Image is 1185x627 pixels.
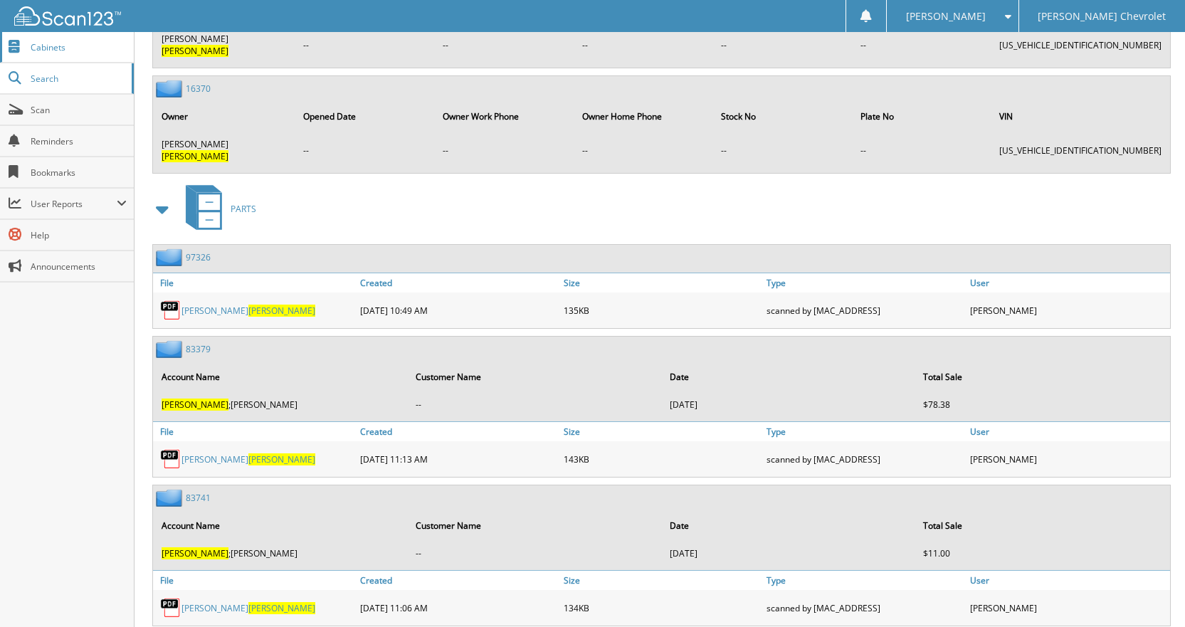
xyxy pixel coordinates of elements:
[357,445,560,473] div: [DATE] 11:13 AM
[156,80,186,98] img: folder2.png
[409,393,661,416] td: --
[763,571,967,590] a: Type
[31,73,125,85] span: Search
[575,132,713,168] td: --
[967,422,1170,441] a: User
[296,132,434,168] td: --
[967,571,1170,590] a: User
[714,27,851,63] td: --
[14,6,121,26] img: scan123-logo-white.svg
[763,273,967,293] a: Type
[853,132,991,168] td: --
[409,511,661,540] th: Customer Name
[906,12,986,21] span: [PERSON_NAME]
[156,340,186,358] img: folder2.png
[560,296,764,325] div: 135KB
[575,27,713,63] td: --
[162,399,228,411] span: [PERSON_NAME]
[153,273,357,293] a: File
[853,27,991,63] td: --
[560,422,764,441] a: Size
[162,150,228,162] span: [PERSON_NAME]
[160,300,181,321] img: PDF.png
[357,296,560,325] div: [DATE] 10:49 AM
[357,273,560,293] a: Created
[160,597,181,618] img: PDF.png
[663,542,915,565] td: [DATE]
[248,602,315,614] span: [PERSON_NAME]
[916,511,1169,540] th: Total Sale
[916,542,1169,565] td: $11.00
[186,83,211,95] a: 16370
[162,45,228,57] span: [PERSON_NAME]
[154,27,295,63] td: [PERSON_NAME]
[560,445,764,473] div: 143KB
[296,27,434,63] td: --
[160,448,181,470] img: PDF.png
[663,511,915,540] th: Date
[31,41,127,53] span: Cabinets
[436,132,574,168] td: --
[663,393,915,416] td: [DATE]
[763,422,967,441] a: Type
[186,343,211,355] a: 83379
[560,594,764,622] div: 134KB
[560,273,764,293] a: Size
[409,542,661,565] td: --
[153,571,357,590] a: File
[248,453,315,465] span: [PERSON_NAME]
[31,198,117,210] span: User Reports
[992,132,1169,168] td: [US_VEHICLE_IDENTIFICATION_NUMBER]
[967,445,1170,473] div: [PERSON_NAME]
[177,181,256,237] a: PARTS
[357,594,560,622] div: [DATE] 11:06 AM
[156,489,186,507] img: folder2.png
[156,248,186,266] img: folder2.png
[154,542,407,565] td: ;[PERSON_NAME]
[31,229,127,241] span: Help
[1114,559,1185,627] iframe: Chat Widget
[575,102,713,131] th: Owner Home Phone
[763,296,967,325] div: scanned by [MAC_ADDRESS]
[162,547,228,559] span: [PERSON_NAME]
[154,132,295,168] td: [PERSON_NAME]
[436,27,574,63] td: --
[186,492,211,504] a: 83741
[560,571,764,590] a: Size
[181,305,315,317] a: [PERSON_NAME][PERSON_NAME]
[186,251,211,263] a: 97326
[763,445,967,473] div: scanned by [MAC_ADDRESS]
[231,203,256,215] span: PARTS
[967,273,1170,293] a: User
[714,102,851,131] th: Stock No
[154,511,407,540] th: Account Name
[181,602,315,614] a: [PERSON_NAME][PERSON_NAME]
[181,453,315,465] a: [PERSON_NAME][PERSON_NAME]
[31,104,127,116] span: Scan
[967,594,1170,622] div: [PERSON_NAME]
[31,260,127,273] span: Announcements
[296,102,434,131] th: Opened Date
[992,27,1169,63] td: [US_VEHICLE_IDENTIFICATION_NUMBER]
[714,132,851,168] td: --
[853,102,991,131] th: Plate No
[154,393,407,416] td: ;[PERSON_NAME]
[248,305,315,317] span: [PERSON_NAME]
[1038,12,1166,21] span: [PERSON_NAME] Chevrolet
[763,594,967,622] div: scanned by [MAC_ADDRESS]
[31,135,127,147] span: Reminders
[357,422,560,441] a: Created
[916,362,1169,391] th: Total Sale
[154,362,407,391] th: Account Name
[663,362,915,391] th: Date
[409,362,661,391] th: Customer Name
[31,167,127,179] span: Bookmarks
[436,102,574,131] th: Owner Work Phone
[916,393,1169,416] td: $78.38
[967,296,1170,325] div: [PERSON_NAME]
[153,422,357,441] a: File
[154,102,295,131] th: Owner
[357,571,560,590] a: Created
[992,102,1169,131] th: VIN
